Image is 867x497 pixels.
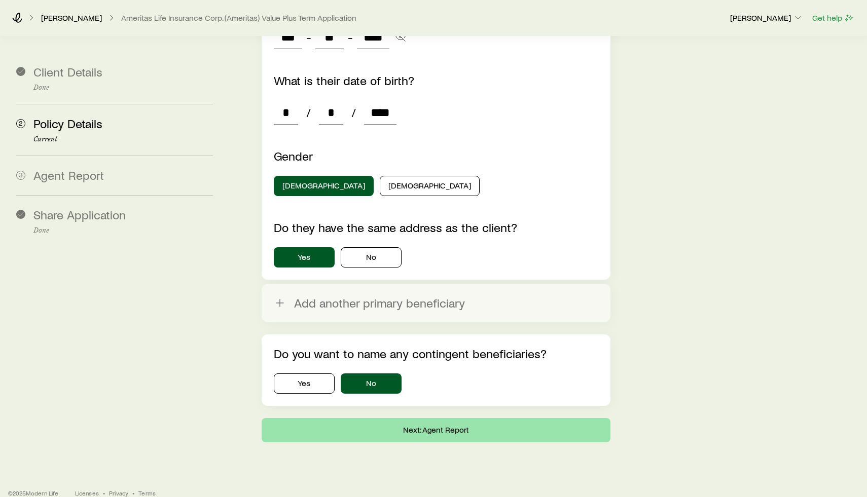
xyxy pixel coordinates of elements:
span: - [348,30,353,44]
span: 3 [16,171,25,180]
div: primaryBeneficiaries.0.individual.address.isSameAsClient [274,247,598,267]
p: © 2025 Modern Life [8,489,59,497]
div: contingentBeneficiaries.hasContingentBeneficiaries [274,373,598,394]
button: No [341,373,402,394]
button: Yes [274,373,335,394]
button: No [341,247,402,267]
span: • [103,489,105,497]
p: [PERSON_NAME] [730,13,803,23]
a: Licenses [75,489,99,497]
button: Get help [812,12,855,24]
label: Gender [274,148,313,163]
p: Done [33,226,213,235]
label: Do you want to name any contingent beneficiaries? [274,346,547,361]
button: Ameritas Life Insurance Corp. (Ameritas) Value Plus Term Application [121,13,357,23]
label: Do they have the same address as the client? [274,220,517,235]
a: Privacy [109,489,128,497]
span: / [302,105,315,120]
span: Share Application [33,207,126,222]
span: Agent Report [33,168,104,182]
button: [DEMOGRAPHIC_DATA] [274,176,374,196]
span: - [306,30,311,44]
label: What is their date of birth? [274,73,414,88]
span: Client Details [33,64,102,79]
button: Add another primary beneficiary [262,284,610,322]
p: Current [33,135,213,143]
a: [PERSON_NAME] [41,13,102,23]
button: [DEMOGRAPHIC_DATA] [380,176,480,196]
span: 2 [16,119,25,128]
span: Policy Details [33,116,102,131]
p: Done [33,84,213,92]
button: Yes [274,247,335,267]
a: Terms [138,489,156,497]
button: Next: Agent Report [262,418,610,442]
span: • [132,489,134,497]
span: / [347,105,360,120]
button: [PERSON_NAME] [730,12,804,24]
